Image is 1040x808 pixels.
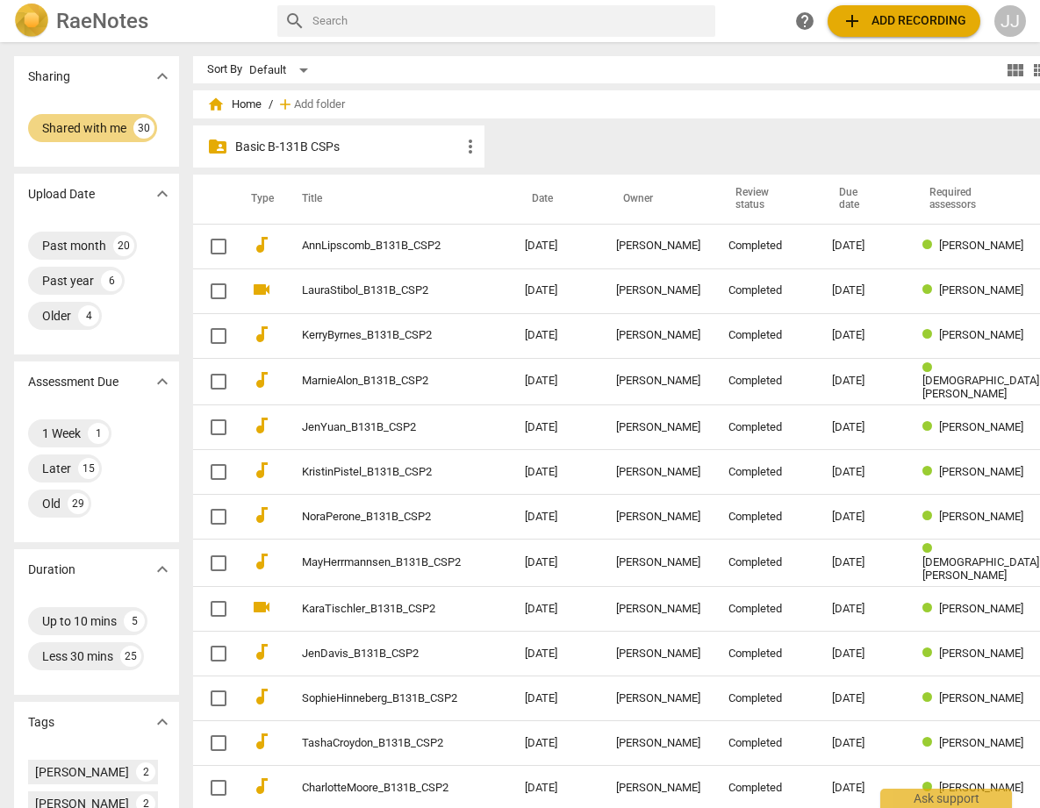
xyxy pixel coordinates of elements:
[235,138,460,156] p: Basic B-131B CSPs
[152,66,173,87] span: expand_more
[616,511,700,524] div: [PERSON_NAME]
[714,175,818,224] th: Review status
[78,458,99,479] div: 15
[207,63,242,76] div: Sort By
[28,185,95,204] p: Upload Date
[28,68,70,86] p: Sharing
[616,603,700,616] div: [PERSON_NAME]
[52,111,320,139] button: Clip a bookmark
[302,375,462,388] a: MarnieAlon_B131B_CSP2
[42,237,106,254] div: Past month
[113,235,134,256] div: 20
[832,284,894,297] div: [DATE]
[922,602,939,615] span: Review status: completed
[14,4,49,39] img: Logo
[922,736,939,749] span: Review status: completed
[35,763,129,781] div: [PERSON_NAME]
[832,511,894,524] div: [DATE]
[832,329,894,342] div: [DATE]
[602,175,714,224] th: Owner
[281,175,511,224] th: Title
[922,361,939,375] span: Review status: completed
[511,175,602,224] th: Date
[120,646,141,667] div: 25
[728,284,804,297] div: Completed
[14,4,263,39] a: LogoRaeNotes
[832,375,894,388] div: [DATE]
[80,175,137,189] span: Clip a block
[511,224,602,268] td: [DATE]
[832,421,894,434] div: [DATE]
[251,641,272,662] span: audiotrack
[302,737,462,750] a: TashaCroydon_B131B_CSP2
[922,374,1039,400] span: [DEMOGRAPHIC_DATA][PERSON_NAME]
[922,781,939,794] span: Review status: completed
[939,328,1023,341] span: [PERSON_NAME]
[939,420,1023,433] span: [PERSON_NAME]
[922,283,939,297] span: Review status: completed
[68,493,89,514] div: 29
[616,692,700,705] div: [PERSON_NAME]
[880,789,1012,808] div: Ask support
[511,587,602,632] td: [DATE]
[251,597,272,618] span: videocam
[939,647,1023,660] span: [PERSON_NAME]
[302,421,462,434] a: JenYuan_B131B_CSP2
[511,313,602,358] td: [DATE]
[149,709,176,735] button: Show more
[616,375,700,388] div: [PERSON_NAME]
[152,183,173,204] span: expand_more
[251,551,272,572] span: audiotrack
[207,96,225,113] span: home
[616,782,700,795] div: [PERSON_NAME]
[922,465,939,478] span: Review status: completed
[251,504,272,526] span: audiotrack
[284,11,305,32] span: search
[832,556,894,569] div: [DATE]
[42,495,61,512] div: Old
[42,612,117,630] div: Up to 10 mins
[56,9,148,33] h2: RaeNotes
[616,647,700,661] div: [PERSON_NAME]
[616,737,700,750] div: [PERSON_NAME]
[302,692,462,705] a: SophieHinneberg_B131B_CSP2
[922,328,939,341] span: Review status: completed
[42,460,71,477] div: Later
[939,781,1023,794] span: [PERSON_NAME]
[922,420,939,433] span: Review status: completed
[136,762,155,782] div: 2
[939,736,1023,749] span: [PERSON_NAME]
[276,96,294,113] span: add
[939,283,1023,297] span: [PERSON_NAME]
[83,24,115,38] span: xTiles
[728,511,804,524] div: Completed
[511,721,602,766] td: [DATE]
[152,559,173,580] span: expand_more
[828,5,980,37] button: Upload
[511,495,602,540] td: [DATE]
[80,147,234,161] span: Clip a selection (Select text first)
[939,465,1023,478] span: [PERSON_NAME]
[922,239,939,252] span: Review status: completed
[939,510,1023,523] span: [PERSON_NAME]
[994,5,1026,37] div: JJ
[212,247,307,268] span: Clear all and close
[728,603,804,616] div: Completed
[302,782,462,795] a: CharlotteMoore_B131B_CSP2
[152,711,173,733] span: expand_more
[1005,60,1026,81] span: view_module
[922,555,1039,582] span: [DEMOGRAPHIC_DATA][PERSON_NAME]
[251,369,272,390] span: audiotrack
[101,270,122,291] div: 6
[842,11,966,32] span: Add recording
[302,240,462,253] a: AnnLipscomb_B131B_CSP2
[251,776,272,797] span: audiotrack
[207,96,262,113] span: Home
[939,602,1023,615] span: [PERSON_NAME]
[616,329,700,342] div: [PERSON_NAME]
[616,466,700,479] div: [PERSON_NAME]
[88,423,109,444] div: 1
[72,717,131,738] span: Inbox Panel
[616,556,700,569] div: [PERSON_NAME]
[42,307,71,325] div: Older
